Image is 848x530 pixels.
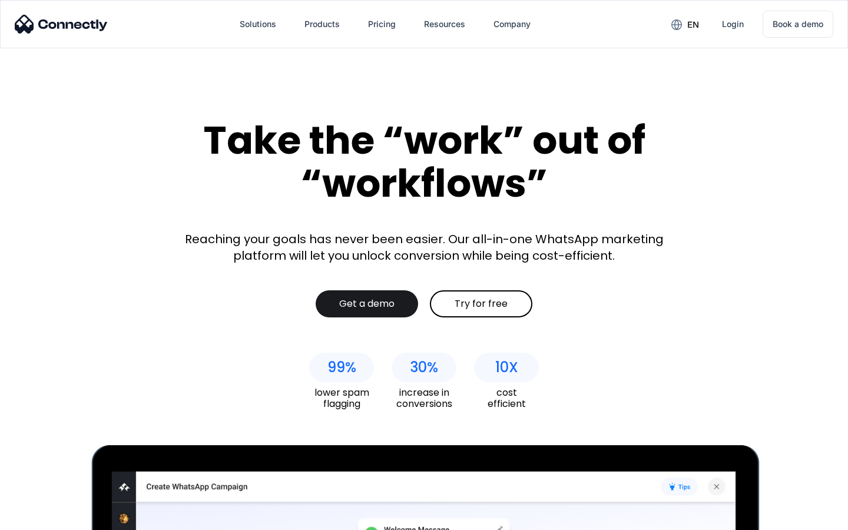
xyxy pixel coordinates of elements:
[15,15,108,34] img: Connectly Logo
[662,15,708,33] div: en
[159,119,689,204] div: Take the “work” out of “workflows”
[295,10,349,38] div: Products
[430,290,532,317] a: Try for free
[177,231,671,264] div: Reaching your goals has never been easier. Our all-in-one WhatsApp marketing platform will let yo...
[424,16,465,32] div: Resources
[240,16,276,32] div: Solutions
[327,359,356,376] div: 99%
[722,16,744,32] div: Login
[392,387,456,409] div: increase in conversions
[368,16,396,32] div: Pricing
[495,359,518,376] div: 10X
[230,10,286,38] div: Solutions
[359,10,405,38] a: Pricing
[316,290,418,317] a: Get a demo
[493,16,531,32] div: Company
[24,509,71,526] ul: Language list
[484,10,540,38] div: Company
[763,11,833,38] a: Book a demo
[12,509,71,526] aside: Language selected: English
[713,10,753,38] a: Login
[410,359,438,376] div: 30%
[455,298,508,310] div: Try for free
[687,16,699,33] div: en
[339,298,395,310] div: Get a demo
[415,10,475,38] div: Resources
[474,387,539,409] div: cost efficient
[304,16,340,32] div: Products
[309,387,374,409] div: lower spam flagging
